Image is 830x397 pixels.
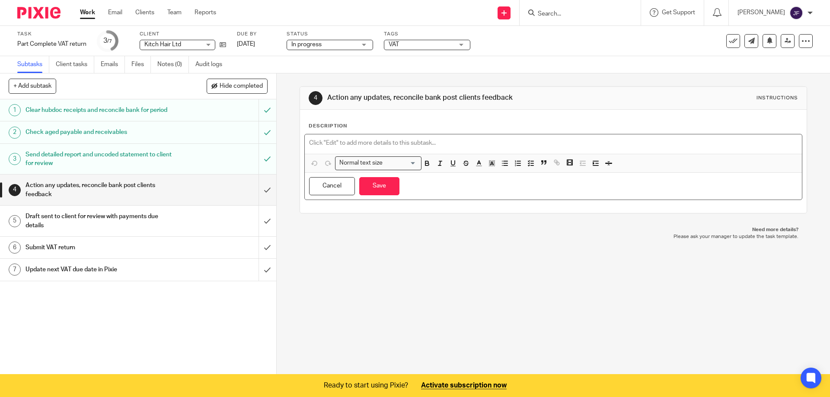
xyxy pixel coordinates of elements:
[108,8,122,17] a: Email
[103,36,112,46] div: 3
[80,8,95,17] a: Work
[144,41,181,48] span: Kitch Hair Ltd
[131,56,151,73] a: Files
[337,159,384,168] span: Normal text size
[789,6,803,20] img: svg%3E
[167,8,182,17] a: Team
[26,210,175,232] h1: Draft sent to client for review with payments due details
[9,104,21,116] div: 1
[327,93,572,102] h1: Action any updates, reconcile bank post clients feedback
[9,184,21,196] div: 4
[537,10,615,18] input: Search
[135,8,154,17] a: Clients
[220,83,263,90] span: Hide completed
[9,153,21,165] div: 3
[101,56,125,73] a: Emails
[26,126,175,139] h1: Check aged payable and receivables
[26,148,175,170] h1: Send detailed report and uncoded statement to client for review
[237,31,276,38] label: Due by
[389,41,399,48] span: VAT
[9,215,21,227] div: 5
[9,127,21,139] div: 2
[17,40,86,48] div: Part Complete VAT return
[291,41,322,48] span: In progress
[309,123,347,130] p: Description
[207,79,268,93] button: Hide completed
[737,8,785,17] p: [PERSON_NAME]
[26,263,175,276] h1: Update next VAT due date in Pixie
[662,10,695,16] span: Get Support
[384,31,470,38] label: Tags
[17,56,49,73] a: Subtasks
[287,31,373,38] label: Status
[309,177,355,196] button: Cancel
[309,91,322,105] div: 4
[335,156,421,170] div: Search for option
[308,226,798,233] p: Need more details?
[9,241,21,254] div: 6
[17,7,61,19] img: Pixie
[757,95,798,102] div: Instructions
[140,31,226,38] label: Client
[107,39,112,44] small: /7
[308,233,798,240] p: Please ask your manager to update the task template.
[9,264,21,276] div: 7
[157,56,189,73] a: Notes (0)
[359,177,399,196] button: Save
[385,159,416,168] input: Search for option
[26,241,175,254] h1: Submit VAT return
[26,179,175,201] h1: Action any updates, reconcile bank post clients feedback
[195,56,229,73] a: Audit logs
[195,8,216,17] a: Reports
[26,104,175,117] h1: Clear hubdoc receipts and reconcile bank for period
[237,41,255,47] span: [DATE]
[56,56,94,73] a: Client tasks
[17,31,86,38] label: Task
[9,79,56,93] button: + Add subtask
